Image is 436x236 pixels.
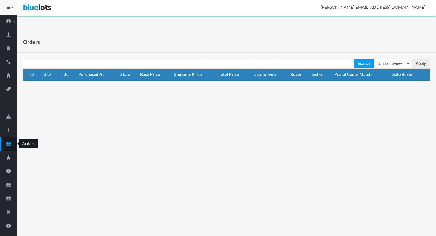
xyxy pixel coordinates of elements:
input: Search [354,59,374,68]
div: Orders [19,139,38,148]
th: ID [23,69,41,81]
th: Postal Codes Match [332,69,390,81]
th: Shipping Price [172,69,216,81]
input: Apply [412,59,430,68]
th: Buyer [288,69,310,81]
th: Seller [310,69,332,81]
th: Base Price [138,69,172,81]
th: Listing Type [251,69,288,81]
th: Purchased At [76,69,118,81]
h1: Orders [23,37,40,46]
th: UID [41,69,58,81]
th: Total Price [216,69,251,81]
span: [PERSON_NAME][EMAIL_ADDRESS][DOMAIN_NAME] [314,5,425,10]
th: State [118,69,138,81]
th: Safe Buyer [390,69,430,81]
th: Title [58,69,76,81]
